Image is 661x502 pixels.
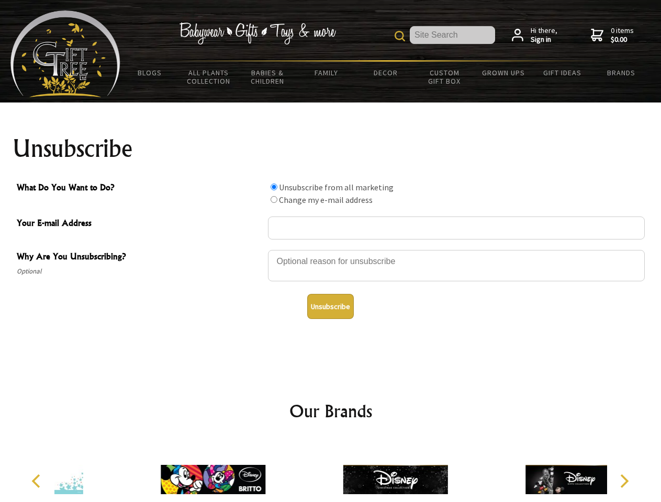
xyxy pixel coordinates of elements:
a: Babies & Children [238,62,297,92]
a: All Plants Collection [180,62,239,92]
label: Change my e-mail address [279,195,373,205]
span: What Do You Want to Do? [17,181,263,196]
span: Optional [17,265,263,278]
img: Babyware - Gifts - Toys and more... [10,10,120,97]
img: Babywear - Gifts - Toys & more [179,22,336,44]
label: Unsubscribe from all marketing [279,182,394,192]
a: Grown Ups [474,62,533,84]
button: Next [612,470,635,493]
textarea: Why Are You Unsubscribing? [268,250,645,281]
h1: Unsubscribe [13,136,649,161]
a: BLOGS [120,62,180,84]
a: Hi there,Sign in [512,26,557,44]
a: Gift Ideas [533,62,592,84]
input: What Do You Want to Do? [271,184,277,190]
input: Site Search [410,26,495,44]
a: Custom Gift Box [415,62,474,92]
span: Your E-mail Address [17,216,263,232]
button: Unsubscribe [307,294,354,319]
h2: Our Brands [21,398,641,424]
img: product search [395,31,405,41]
input: What Do You Want to Do? [271,196,277,203]
a: Family [297,62,356,84]
a: 0 items$0.00 [591,26,634,44]
a: Decor [356,62,415,84]
span: Why Are You Unsubscribing? [17,250,263,265]
strong: Sign in [531,35,557,44]
span: Hi there, [531,26,557,44]
button: Previous [26,470,49,493]
input: Your E-mail Address [268,216,645,239]
strong: $0.00 [611,35,634,44]
span: 0 items [611,26,634,44]
a: Brands [592,62,651,84]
